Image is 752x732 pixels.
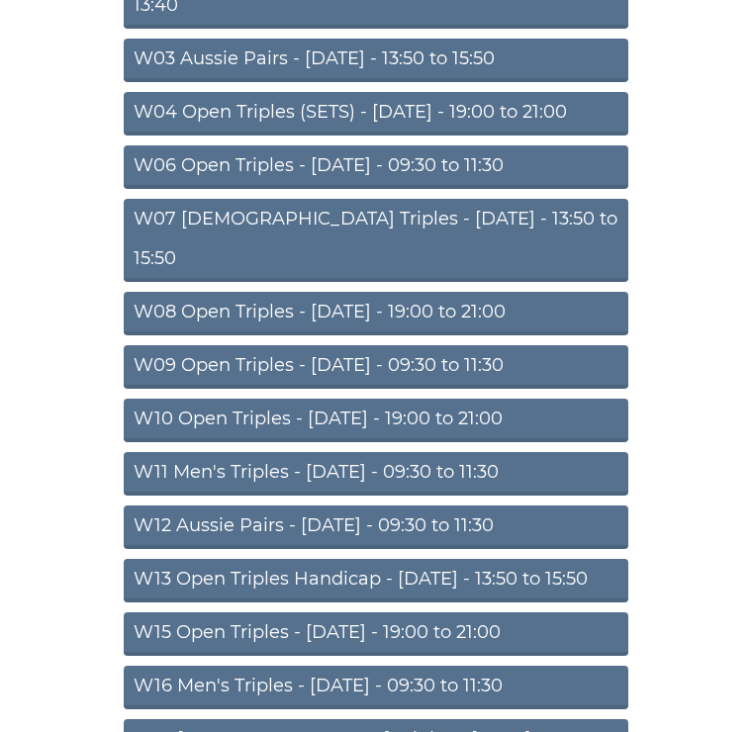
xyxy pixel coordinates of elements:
[124,146,628,190] a: W06 Open Triples - [DATE] - 09:30 to 11:30
[124,506,628,550] a: W12 Aussie Pairs - [DATE] - 09:30 to 11:30
[124,40,628,83] a: W03 Aussie Pairs - [DATE] - 13:50 to 15:50
[124,200,628,283] a: W07 [DEMOGRAPHIC_DATA] Triples - [DATE] - 13:50 to 15:50
[124,293,628,336] a: W08 Open Triples - [DATE] - 19:00 to 21:00
[124,346,628,390] a: W09 Open Triples - [DATE] - 09:30 to 11:30
[124,667,628,710] a: W16 Men's Triples - [DATE] - 09:30 to 11:30
[124,453,628,497] a: W11 Men's Triples - [DATE] - 09:30 to 11:30
[124,93,628,137] a: W04 Open Triples (SETS) - [DATE] - 19:00 to 21:00
[124,560,628,603] a: W13 Open Triples Handicap - [DATE] - 13:50 to 15:50
[124,400,628,443] a: W10 Open Triples - [DATE] - 19:00 to 21:00
[124,613,628,657] a: W15 Open Triples - [DATE] - 19:00 to 21:00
